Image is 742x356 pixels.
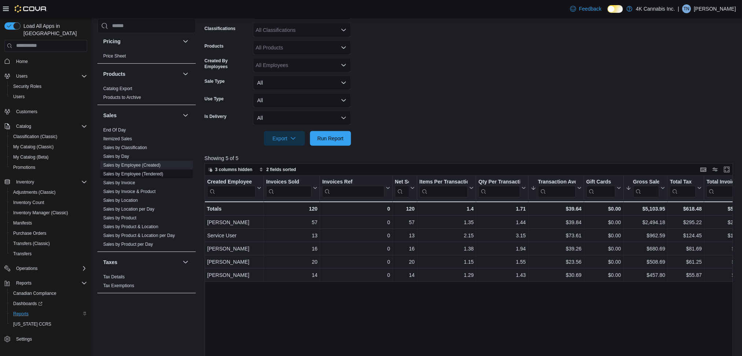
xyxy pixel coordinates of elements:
[395,178,415,197] button: Net Sold
[103,206,154,212] span: Sales by Location per Day
[478,257,526,266] div: 1.55
[420,218,474,227] div: 1.35
[103,111,180,119] button: Sales
[207,271,261,279] div: [PERSON_NAME]
[395,231,415,240] div: 13
[103,179,135,185] span: Sales by Invoice
[478,204,526,213] div: 1.71
[103,94,141,100] a: Products to Archive
[266,204,317,213] div: 120
[1,106,90,117] button: Customers
[538,178,575,185] div: Transaction Average
[103,258,118,266] h3: Taxes
[1,56,90,67] button: Home
[207,178,256,185] div: Created Employee
[1,278,90,288] button: Reports
[10,219,35,227] a: Manifests
[586,178,615,185] div: Gift Cards
[10,208,71,217] a: Inventory Manager (Classic)
[10,92,87,101] span: Users
[253,111,351,125] button: All
[7,197,90,208] button: Inventory Count
[586,218,621,227] div: $0.00
[530,218,581,227] div: $39.84
[579,5,601,12] span: Feedback
[97,84,196,104] div: Products
[322,218,390,227] div: 0
[723,165,731,174] button: Enter fullscreen
[10,208,87,217] span: Inventory Manager (Classic)
[266,167,296,173] span: 2 fields sorted
[626,257,665,266] div: $508.69
[670,204,702,213] div: $618.48
[13,122,34,131] button: Catalog
[103,53,126,59] span: Price Sheet
[530,204,581,213] div: $39.64
[181,69,190,78] button: Products
[10,229,87,238] span: Purchase Orders
[103,162,161,167] a: Sales by Employee (Created)
[670,178,696,197] div: Total Tax
[10,198,47,207] a: Inventory Count
[13,279,34,288] button: Reports
[10,132,87,141] span: Classification (Classic)
[103,180,135,185] a: Sales by Invoice
[13,154,49,160] span: My Catalog (Beta)
[266,178,312,185] div: Invoices Sold
[395,257,415,266] div: 20
[586,257,621,266] div: $0.00
[626,271,665,279] div: $457.80
[103,162,161,168] span: Sales by Employee (Created)
[13,72,30,81] button: Users
[420,244,474,253] div: 1.38
[711,165,720,174] button: Display options
[682,4,691,13] div: Tomas Nunez
[10,142,57,151] a: My Catalog (Classic)
[13,107,40,116] a: Customers
[205,26,236,31] label: Classifications
[420,257,474,266] div: 1.15
[10,249,34,258] a: Transfers
[567,1,604,16] a: Feedback
[420,178,474,197] button: Items Per Transaction
[420,204,474,213] div: 1.4
[13,122,87,131] span: Catalog
[1,263,90,274] button: Operations
[103,223,159,229] span: Sales by Product & Location
[586,178,615,197] div: Gift Card Sales
[586,231,621,240] div: $0.00
[13,94,25,100] span: Users
[395,218,415,227] div: 57
[10,320,54,329] a: [US_STATE] CCRS
[103,70,180,77] button: Products
[395,178,409,197] div: Net Sold
[670,178,702,197] button: Total Tax
[10,82,44,91] a: Security Roles
[103,111,117,119] h3: Sales
[1,71,90,81] button: Users
[670,271,702,279] div: $55.87
[626,231,665,240] div: $962.59
[266,244,317,253] div: 16
[10,249,87,258] span: Transfers
[10,219,87,227] span: Manifests
[205,43,224,49] label: Products
[13,311,29,317] span: Reports
[13,334,87,344] span: Settings
[103,171,163,177] span: Sales by Employee (Tendered)
[10,163,87,172] span: Promotions
[10,82,87,91] span: Security Roles
[256,165,299,174] button: 2 fields sorted
[530,257,581,266] div: $23.56
[16,109,37,115] span: Customers
[395,204,415,213] div: 120
[13,241,50,246] span: Transfers (Classic)
[13,290,56,296] span: Canadian Compliance
[341,62,347,68] button: Open list of options
[16,336,32,342] span: Settings
[13,279,87,288] span: Reports
[7,187,90,197] button: Adjustments (Classic)
[16,123,31,129] span: Catalog
[10,92,27,101] a: Users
